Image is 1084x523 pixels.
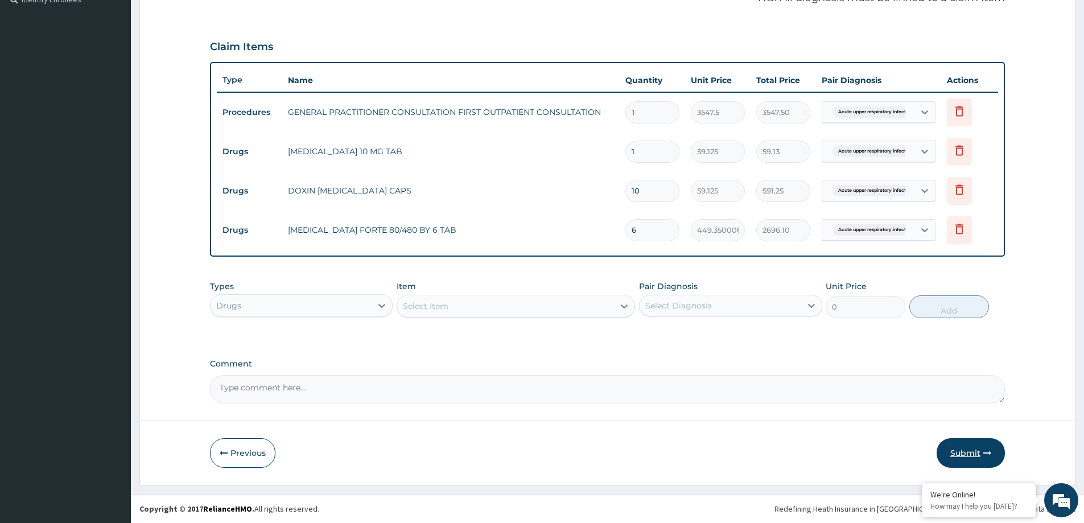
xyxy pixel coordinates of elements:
td: [MEDICAL_DATA] FORTE 80/480 BY 6 TAB [282,219,620,241]
label: Comment [210,359,1005,369]
p: How may I help you today? [930,501,1027,511]
span: Acute upper respiratory infect... [832,224,915,236]
span: Acute upper respiratory infect... [832,106,915,118]
span: We're online! [66,143,157,258]
td: [MEDICAL_DATA] 10 MG TAB [282,140,620,163]
a: RelianceHMO [203,504,252,514]
td: Drugs [217,141,282,162]
label: Types [210,282,234,291]
td: Drugs [217,220,282,241]
th: Quantity [620,69,685,92]
div: Redefining Heath Insurance in [GEOGRAPHIC_DATA] using Telemedicine and Data Science! [774,503,1075,514]
th: Type [217,69,282,90]
img: d_794563401_company_1708531726252_794563401 [21,57,46,85]
th: Pair Diagnosis [816,69,941,92]
label: Unit Price [826,281,867,292]
th: Name [282,69,620,92]
div: Select Diagnosis [645,300,712,311]
div: Select Item [403,300,448,312]
div: Drugs [216,300,241,311]
td: Procedures [217,102,282,123]
th: Total Price [751,69,816,92]
strong: Copyright © 2017 . [139,504,254,514]
td: GENERAL PRACTITIONER CONSULTATION FIRST OUTPATIENT CONSULTATION [282,101,620,123]
span: Acute upper respiratory infect... [832,185,915,196]
span: Acute upper respiratory infect... [832,146,915,157]
td: Drugs [217,180,282,201]
label: Item [397,281,416,292]
textarea: Type your message and hit 'Enter' [6,311,217,351]
label: Pair Diagnosis [639,281,698,292]
div: Chat with us now [59,64,191,79]
button: Submit [937,438,1005,468]
div: We're Online! [930,489,1027,500]
div: Minimize live chat window [187,6,214,33]
button: Add [909,295,989,318]
button: Previous [210,438,275,468]
th: Actions [941,69,998,92]
h3: Claim Items [210,41,273,53]
td: DOXIN [MEDICAL_DATA] CAPS [282,179,620,202]
th: Unit Price [685,69,751,92]
footer: All rights reserved. [131,494,1084,523]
